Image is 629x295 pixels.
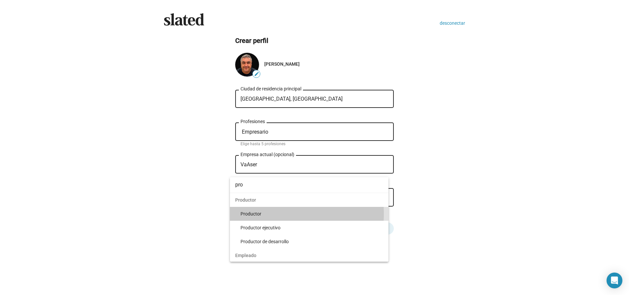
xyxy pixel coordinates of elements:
[230,177,388,193] input: Rol de búsqueda
[235,197,256,203] font: Productor
[240,225,280,230] font: Productor ejecutivo
[235,253,256,258] font: Empleado
[240,239,289,244] font: Productor de desarrollo
[240,211,261,216] font: Productor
